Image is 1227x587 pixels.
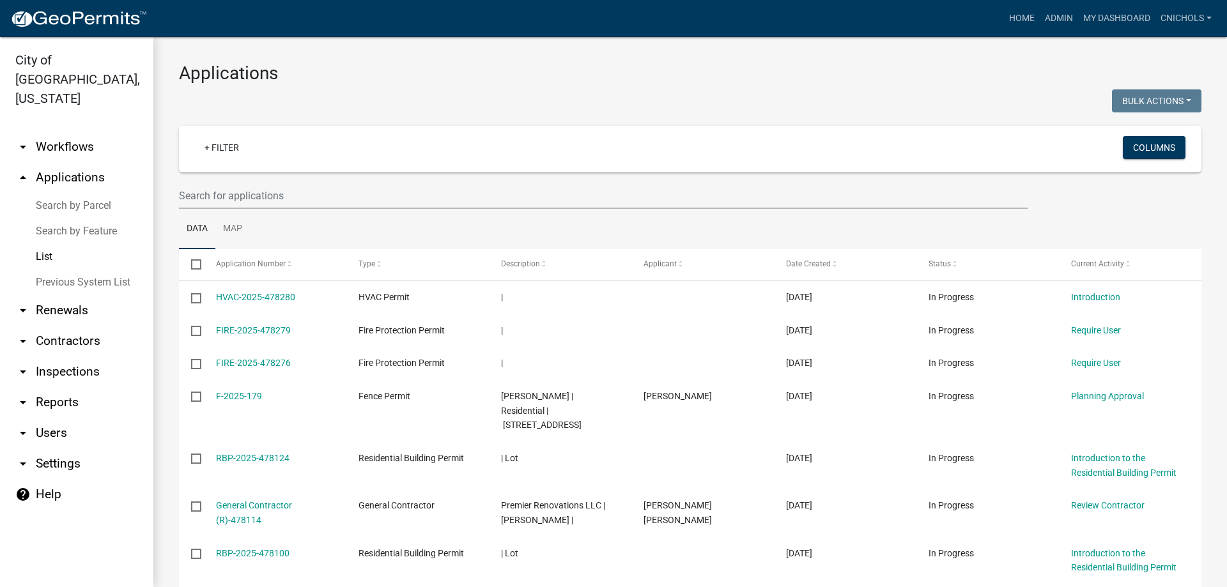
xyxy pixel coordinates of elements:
[929,259,951,268] span: Status
[1123,136,1185,159] button: Columns
[929,548,974,558] span: In Progress
[359,548,464,558] span: Residential Building Permit
[501,548,518,558] span: | Lot
[346,249,488,280] datatable-header-cell: Type
[216,548,289,558] a: RBP-2025-478100
[786,391,812,401] span: 09/14/2025
[644,259,677,268] span: Applicant
[644,391,712,401] span: Justin Threlkel
[1071,500,1145,510] a: Review Contractor
[15,364,31,379] i: arrow_drop_down
[216,500,292,525] a: General Contractor (R)-478114
[179,183,1028,209] input: Search for applications
[786,453,812,463] span: 09/14/2025
[216,358,291,368] a: FIRE-2025-478276
[929,391,974,401] span: In Progress
[15,395,31,410] i: arrow_drop_down
[203,249,346,280] datatable-header-cell: Application Number
[489,249,631,280] datatable-header-cell: Description
[179,63,1201,84] h3: Applications
[1071,548,1177,573] a: Introduction to the Residential Building Permit
[774,249,916,280] datatable-header-cell: Date Created
[1071,453,1177,478] a: Introduction to the Residential Building Permit
[15,333,31,349] i: arrow_drop_down
[644,500,712,525] span: Fredy J Reyes Dominguez
[15,170,31,185] i: arrow_drop_up
[359,391,410,401] span: Fence Permit
[1155,6,1217,31] a: cnichols
[216,292,295,302] a: HVAC-2025-478280
[1071,325,1121,335] a: Require User
[786,358,812,368] span: 09/15/2025
[501,358,503,368] span: |
[1112,89,1201,112] button: Bulk Actions
[15,303,31,318] i: arrow_drop_down
[15,487,31,502] i: help
[786,325,812,335] span: 09/15/2025
[216,325,291,335] a: FIRE-2025-478279
[1071,292,1120,302] a: Introduction
[359,259,375,268] span: Type
[216,391,262,401] a: F-2025-179
[501,325,503,335] span: |
[216,453,289,463] a: RBP-2025-478124
[15,456,31,471] i: arrow_drop_down
[501,453,518,463] span: | Lot
[1004,6,1040,31] a: Home
[786,548,812,558] span: 09/14/2025
[179,249,203,280] datatable-header-cell: Select
[501,259,540,268] span: Description
[215,209,250,250] a: Map
[501,391,582,431] span: Threlkel Justin | Residential | 827 walnut st
[501,500,605,525] span: Premier Renovations LLC | Fredy Reyes |
[359,358,445,368] span: Fire Protection Permit
[179,209,215,250] a: Data
[216,259,286,268] span: Application Number
[1059,249,1201,280] datatable-header-cell: Current Activity
[929,358,974,368] span: In Progress
[359,500,435,510] span: General Contractor
[786,292,812,302] span: 09/15/2025
[786,259,831,268] span: Date Created
[15,425,31,441] i: arrow_drop_down
[929,500,974,510] span: In Progress
[1071,358,1121,368] a: Require User
[786,500,812,510] span: 09/14/2025
[631,249,774,280] datatable-header-cell: Applicant
[916,249,1059,280] datatable-header-cell: Status
[359,292,410,302] span: HVAC Permit
[194,136,249,159] a: + Filter
[359,453,464,463] span: Residential Building Permit
[929,292,974,302] span: In Progress
[1078,6,1155,31] a: My Dashboard
[359,325,445,335] span: Fire Protection Permit
[15,139,31,155] i: arrow_drop_down
[1071,259,1124,268] span: Current Activity
[1071,391,1144,401] a: Planning Approval
[1040,6,1078,31] a: Admin
[501,292,503,302] span: |
[929,325,974,335] span: In Progress
[929,453,974,463] span: In Progress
